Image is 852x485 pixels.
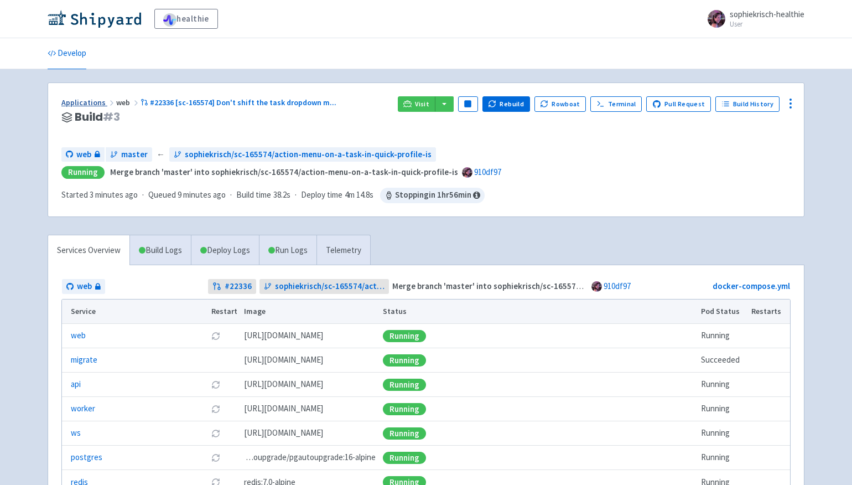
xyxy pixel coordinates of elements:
[211,405,220,414] button: Restart pod
[90,189,138,200] time: 3 minutes ago
[301,189,342,202] span: Deploy time
[157,148,165,161] span: ←
[534,96,586,112] button: Rowboat
[701,10,804,28] a: sophiekrisch-healthie User
[61,166,105,179] div: Running
[211,429,220,438] button: Restart pod
[141,97,338,107] a: #22336 [sc-165574] Don't shift the task dropdown m...
[75,111,120,123] span: Build
[590,96,642,112] a: Terminal
[211,380,220,389] button: Restart pod
[698,446,748,470] td: Running
[61,147,105,162] a: web
[62,300,207,324] th: Service
[715,96,780,112] a: Build History
[730,9,804,19] span: sophiekrisch-healthie
[121,148,148,161] span: master
[383,379,426,391] div: Running
[71,451,102,464] a: postgres
[244,329,323,342] span: [DOMAIN_NAME][URL]
[154,9,218,29] a: healthie
[207,300,241,324] th: Restart
[698,373,748,397] td: Running
[698,348,748,373] td: Succeeded
[48,10,141,28] img: Shipyard logo
[61,188,485,203] div: · · ·
[191,235,259,266] a: Deploy Logs
[71,354,97,367] a: migrate
[211,332,220,340] button: Restart pod
[61,97,116,107] a: Applications
[730,20,804,28] small: User
[77,280,92,293] span: web
[244,403,323,415] span: [DOMAIN_NAME][URL]
[273,189,290,202] span: 38.2s
[383,354,426,367] div: Running
[604,281,631,291] a: 910df97
[748,300,790,324] th: Restarts
[225,280,252,293] strong: # 22336
[211,453,220,462] button: Restart pod
[241,300,380,324] th: Image
[259,235,316,266] a: Run Logs
[71,378,81,391] a: api
[106,147,152,162] a: master
[110,167,458,177] strong: Merge branch 'master' into sophiekrisch/sc-165574/action-menu-on-a-task-in-quick-profile-is
[62,279,105,294] a: web
[275,280,385,293] span: sophiekrisch/sc-165574/action-menu-on-a-task-in-quick-profile-is
[116,97,141,107] span: web
[208,279,256,294] a: #22336
[48,235,129,266] a: Services Overview
[244,378,323,391] span: [DOMAIN_NAME][URL]
[646,96,711,112] a: Pull Request
[178,189,226,200] time: 9 minutes ago
[415,100,429,109] span: Visit
[392,281,740,291] strong: Merge branch 'master' into sophiekrisch/sc-165574/action-menu-on-a-task-in-quick-profile-is
[103,109,120,125] span: # 3
[698,397,748,421] td: Running
[236,189,271,202] span: Build time
[713,281,790,291] a: docker-compose.yml
[185,148,432,161] span: sophiekrisch/sc-165574/action-menu-on-a-task-in-quick-profile-is
[316,235,370,266] a: Telemetry
[71,403,95,415] a: worker
[130,235,191,266] a: Build Logs
[71,427,81,440] a: ws
[259,279,389,294] a: sophiekrisch/sc-165574/action-menu-on-a-task-in-quick-profile-is
[244,427,323,440] span: [DOMAIN_NAME][URL]
[244,451,376,464] span: pgautoupgrade/pgautoupgrade:16-alpine
[61,189,138,200] span: Started
[474,167,501,177] a: 910df97
[150,97,336,107] span: #22336 [sc-165574] Don't shift the task dropdown m ...
[383,403,426,415] div: Running
[458,96,478,112] button: Pause
[244,354,323,367] span: [DOMAIN_NAME][URL]
[698,421,748,446] td: Running
[148,189,226,200] span: Queued
[345,189,373,202] span: 4m 14.8s
[698,300,748,324] th: Pod Status
[169,147,436,162] a: sophiekrisch/sc-165574/action-menu-on-a-task-in-quick-profile-is
[71,329,86,342] a: web
[482,96,530,112] button: Rebuild
[380,188,485,203] span: Stopping in 1 hr 56 min
[383,452,426,464] div: Running
[380,300,698,324] th: Status
[76,148,91,161] span: web
[383,330,426,342] div: Running
[383,427,426,440] div: Running
[48,38,86,69] a: Develop
[698,324,748,348] td: Running
[398,96,435,112] a: Visit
